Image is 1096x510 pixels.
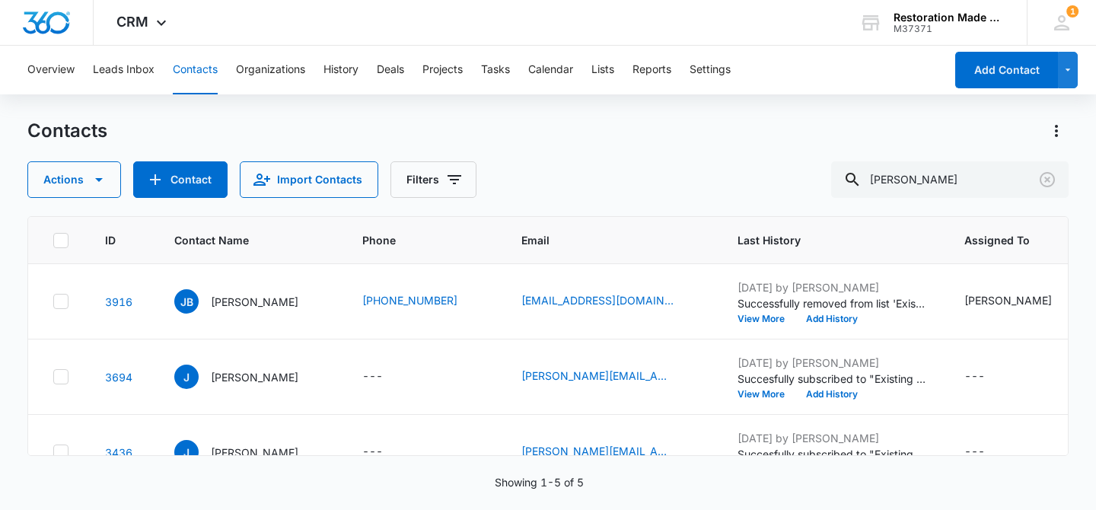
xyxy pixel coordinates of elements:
[964,292,1052,308] div: [PERSON_NAME]
[521,368,674,384] a: [PERSON_NAME][EMAIL_ADDRESS][PERSON_NAME][DOMAIN_NAME]
[964,232,1057,248] span: Assigned To
[1066,5,1078,18] div: notifications count
[133,161,228,198] button: Add Contact
[105,371,132,384] a: Navigate to contact details page for Joel
[174,365,199,389] span: J
[362,232,463,248] span: Phone
[955,52,1058,88] button: Add Contact
[27,46,75,94] button: Overview
[27,120,107,142] h1: Contacts
[521,443,701,461] div: Email - joel@yourthingsmatter.com - Select to Edit Field
[738,355,928,371] p: [DATE] by [PERSON_NAME]
[211,445,298,461] p: [PERSON_NAME]
[377,46,404,94] button: Deals
[521,292,674,308] a: [EMAIL_ADDRESS][DOMAIN_NAME]
[236,46,305,94] button: Organizations
[362,292,485,311] div: Phone - (306) 850-9633 - Select to Edit Field
[521,443,674,459] a: [PERSON_NAME][EMAIL_ADDRESS][DOMAIN_NAME]
[174,365,326,389] div: Contact Name - Joel - Select to Edit Field
[964,443,1012,461] div: Assigned To - - Select to Edit Field
[964,368,1012,386] div: Assigned To - - Select to Edit Field
[521,368,701,386] div: Email - joel.neubert@maxwellrestoration.com - Select to Edit Field
[240,161,378,198] button: Import Contacts
[481,46,510,94] button: Tasks
[105,446,132,459] a: Navigate to contact details page for Joel
[738,232,906,248] span: Last History
[795,390,868,399] button: Add History
[174,289,326,314] div: Contact Name - Joel Burghardt - Select to Edit Field
[591,46,614,94] button: Lists
[528,46,573,94] button: Calendar
[738,371,928,387] p: Succesfully subscribed to "Existing Clients".
[964,368,985,386] div: ---
[831,161,1069,198] input: Search Contacts
[964,292,1079,311] div: Assigned To - Gregg Sargent - Select to Edit Field
[738,295,928,311] p: Successfully removed from list 'Existing Contacts'.
[521,292,701,311] div: Email - hello@yxecleaning.ca - Select to Edit Field
[738,430,928,446] p: [DATE] by [PERSON_NAME]
[173,46,218,94] button: Contacts
[116,14,148,30] span: CRM
[521,232,679,248] span: Email
[894,24,1005,34] div: account id
[795,314,868,324] button: Add History
[362,292,457,308] a: [PHONE_NUMBER]
[27,161,121,198] button: Actions
[738,390,795,399] button: View More
[632,46,671,94] button: Reports
[495,474,584,490] p: Showing 1-5 of 5
[738,446,928,462] p: Succesfully subscribed to "Existing Clients".
[174,232,304,248] span: Contact Name
[894,11,1005,24] div: account name
[105,232,116,248] span: ID
[738,314,795,324] button: View More
[174,289,199,314] span: JB
[362,368,410,386] div: Phone - - Select to Edit Field
[1035,167,1059,192] button: Clear
[93,46,155,94] button: Leads Inbox
[1044,119,1069,143] button: Actions
[362,368,383,386] div: ---
[362,443,410,461] div: Phone - - Select to Edit Field
[211,294,298,310] p: [PERSON_NAME]
[738,279,928,295] p: [DATE] by [PERSON_NAME]
[362,443,383,461] div: ---
[174,440,326,464] div: Contact Name - Joel - Select to Edit Field
[964,443,985,461] div: ---
[1066,5,1078,18] span: 1
[174,440,199,464] span: J
[323,46,358,94] button: History
[105,295,132,308] a: Navigate to contact details page for Joel Burghardt
[422,46,463,94] button: Projects
[690,46,731,94] button: Settings
[211,369,298,385] p: [PERSON_NAME]
[390,161,476,198] button: Filters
